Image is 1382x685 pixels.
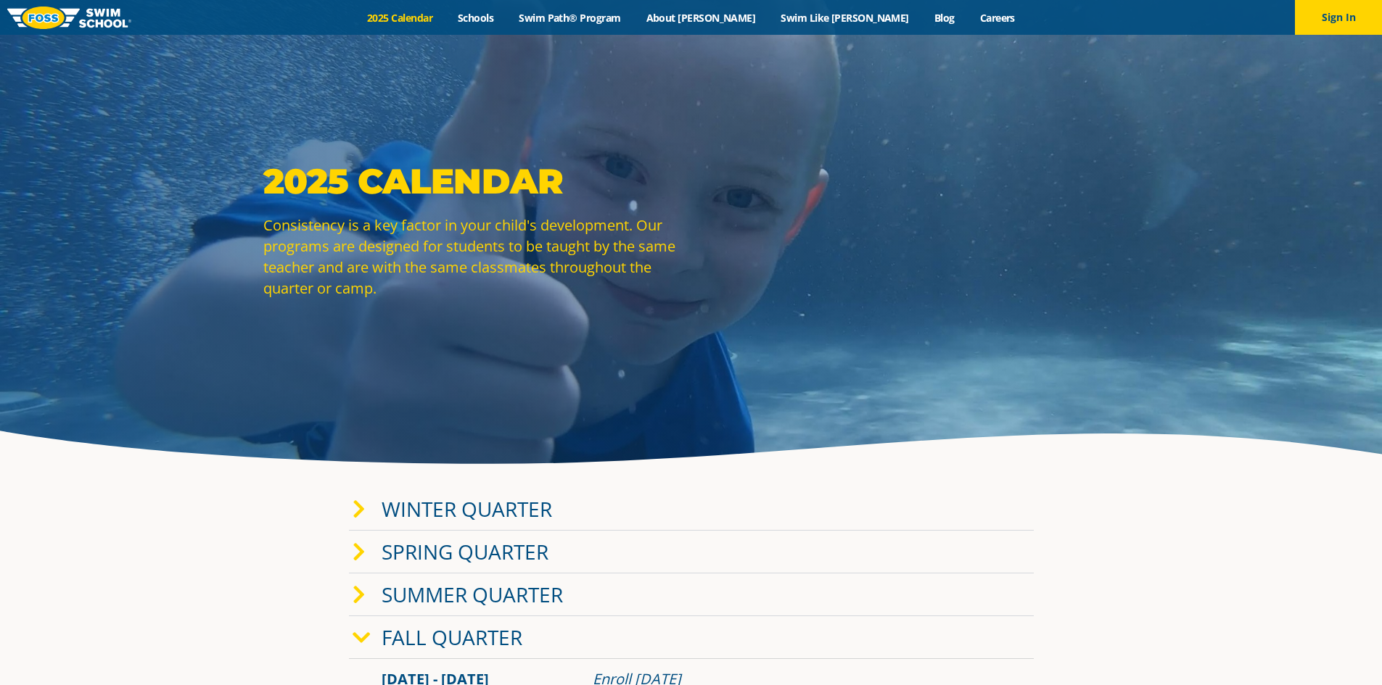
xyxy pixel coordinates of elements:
strong: 2025 Calendar [263,160,563,202]
a: About [PERSON_NAME] [633,11,768,25]
a: 2025 Calendar [355,11,445,25]
a: Blog [921,11,967,25]
img: FOSS Swim School Logo [7,7,131,29]
a: Careers [967,11,1027,25]
a: Swim Path® Program [506,11,633,25]
a: Winter Quarter [382,495,552,523]
a: Spring Quarter [382,538,548,565]
a: Fall Quarter [382,623,522,651]
p: Consistency is a key factor in your child's development. Our programs are designed for students t... [263,215,684,299]
a: Swim Like [PERSON_NAME] [768,11,922,25]
a: Schools [445,11,506,25]
a: Summer Quarter [382,581,563,608]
